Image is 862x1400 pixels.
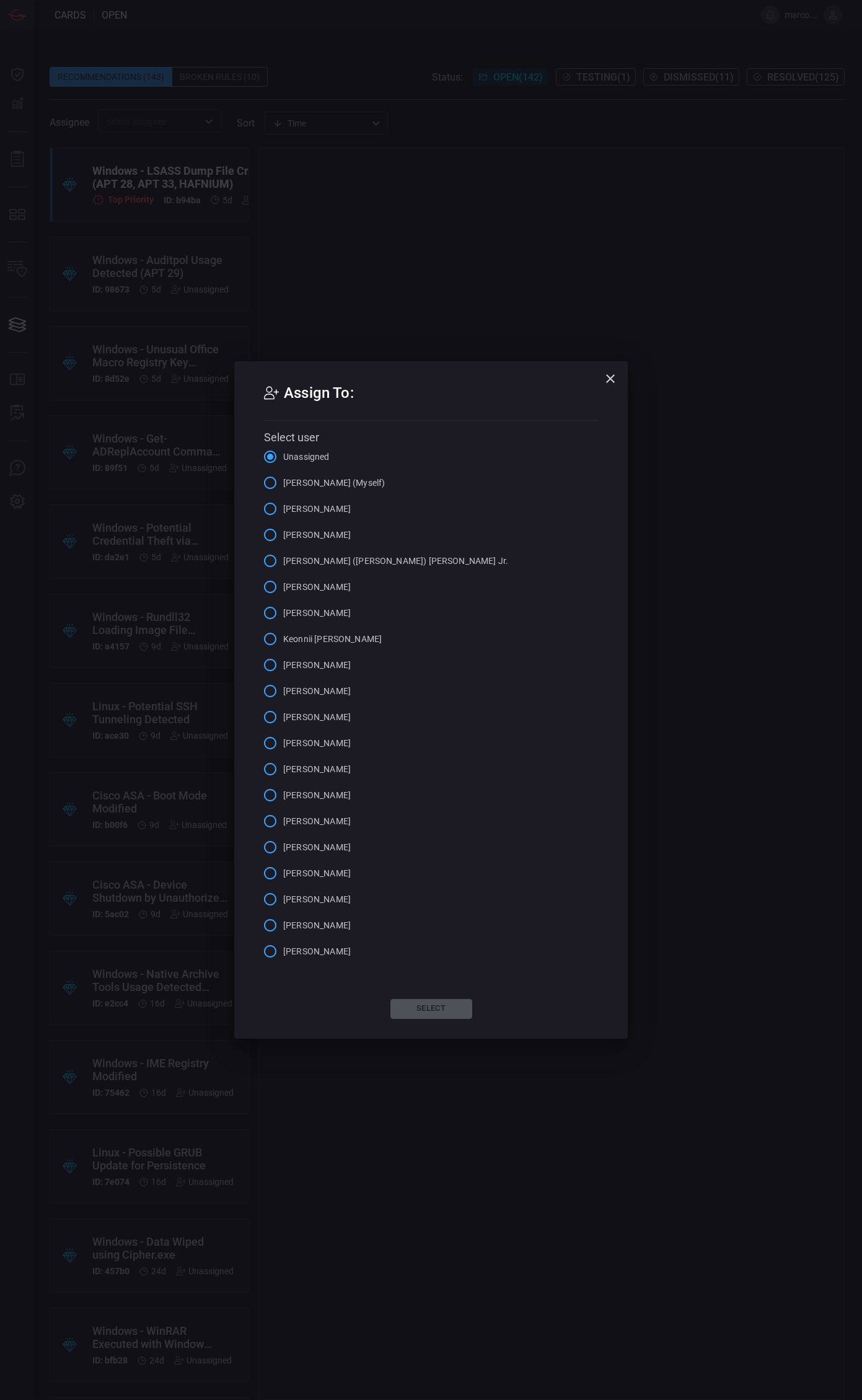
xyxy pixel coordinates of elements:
span: Select user [264,431,319,444]
span: [PERSON_NAME] [283,581,351,594]
span: [PERSON_NAME] [283,685,351,698]
span: [PERSON_NAME] [283,659,351,672]
span: [PERSON_NAME] [283,789,351,802]
span: [PERSON_NAME] [283,815,351,828]
span: [PERSON_NAME] (Myself) [283,477,385,490]
span: [PERSON_NAME] [283,945,351,958]
span: [PERSON_NAME] [283,763,351,776]
span: Unassigned [283,451,330,464]
span: [PERSON_NAME] [283,711,351,724]
span: [PERSON_NAME] [283,529,351,542]
span: [PERSON_NAME] ([PERSON_NAME]) [PERSON_NAME] Jr. [283,555,508,568]
span: [PERSON_NAME] [283,607,351,620]
span: [PERSON_NAME] [283,503,351,516]
h2: Assign To: [264,381,598,420]
span: [PERSON_NAME] [283,867,351,880]
span: [PERSON_NAME] [283,919,351,932]
span: [PERSON_NAME] [283,841,351,854]
span: [PERSON_NAME] [283,737,351,750]
span: Keonnii [PERSON_NAME] [283,633,382,646]
span: [PERSON_NAME] [283,893,351,906]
